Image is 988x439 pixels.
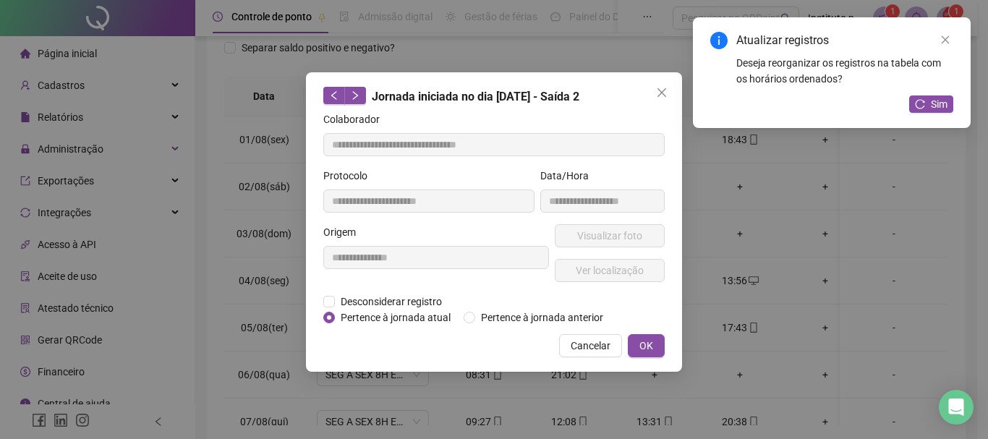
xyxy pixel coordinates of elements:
[939,390,974,425] div: Open Intercom Messenger
[323,87,665,106] div: Jornada iniciada no dia [DATE] - Saída 2
[350,90,360,101] span: right
[335,310,456,325] span: Pertence à jornada atual
[710,32,728,49] span: info-circle
[475,310,609,325] span: Pertence à jornada anterior
[736,55,953,87] div: Deseja reorganizar os registros na tabela com os horários ordenados?
[323,111,389,127] label: Colaborador
[555,259,665,282] button: Ver localização
[323,87,345,104] button: left
[656,87,668,98] span: close
[937,32,953,48] a: Close
[571,338,610,354] span: Cancelar
[639,338,653,354] span: OK
[628,334,665,357] button: OK
[555,224,665,247] button: Visualizar foto
[736,32,953,49] div: Atualizar registros
[650,81,673,104] button: Close
[940,35,950,45] span: close
[329,90,339,101] span: left
[323,168,377,184] label: Protocolo
[931,96,947,112] span: Sim
[335,294,448,310] span: Desconsiderar registro
[344,87,366,104] button: right
[323,224,365,240] label: Origem
[559,334,622,357] button: Cancelar
[915,99,925,109] span: reload
[540,168,598,184] label: Data/Hora
[909,95,953,113] button: Sim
